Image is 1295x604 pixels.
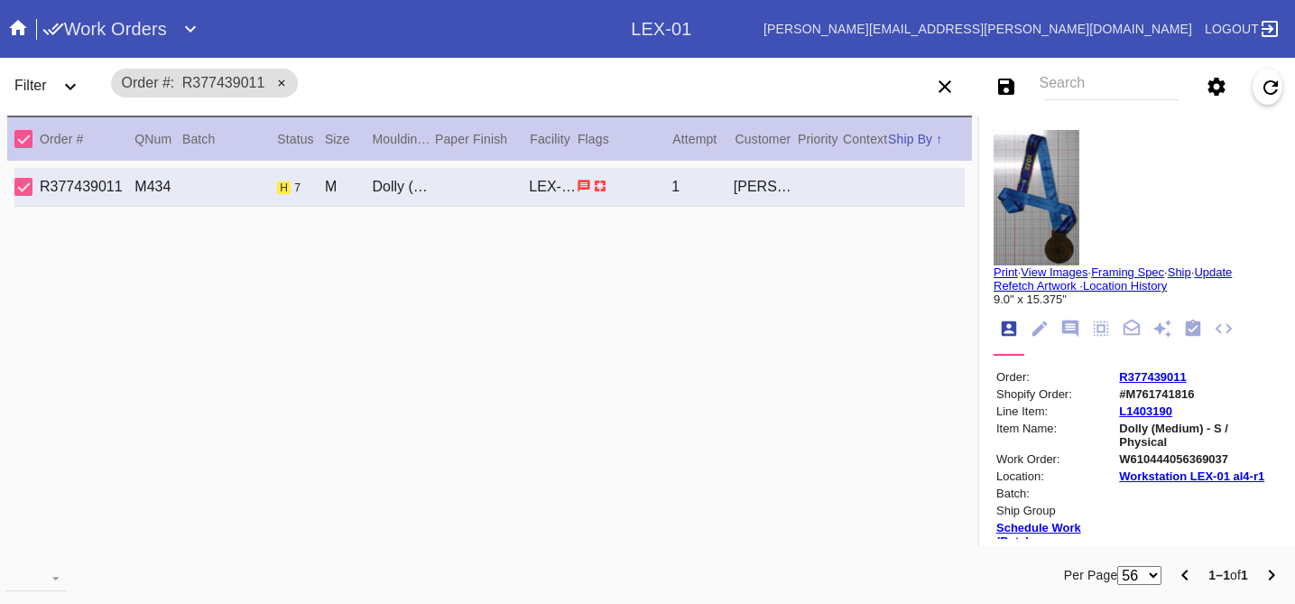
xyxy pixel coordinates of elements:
h1: Work Orders [42,14,167,43]
div: Batch [182,128,277,150]
span: 7 workflow steps remaining [294,181,301,194]
a: Print [994,265,1018,279]
div: · · · · [994,265,1281,306]
td: Batch: [995,486,1116,501]
div: LEX-01 [529,179,577,195]
div: 1 [671,179,734,195]
span: ↑ [936,132,942,146]
div: Priority [798,128,843,150]
div: Work OrdersExpand [42,11,632,47]
button: Refresh [1253,69,1282,105]
div: Paper Finish [435,128,530,150]
button: Settings [1198,69,1235,105]
button: Previous Page [1167,557,1203,593]
div: [PERSON_NAME] [734,179,796,195]
a: Schedule Work (Beta) [996,521,1081,548]
md-select: download-file: Download... [5,564,67,591]
span: h [280,181,288,194]
span: Priority [798,132,838,146]
a: [PERSON_NAME][EMAIL_ADDRESS][PERSON_NAME][DOMAIN_NAME] [763,22,1192,36]
md-checkbox: Select All [14,125,42,153]
td: Ship Group [995,503,1116,518]
b: 1–1 [1208,568,1230,582]
a: Workstation LEX-01 al4-r1 [1119,469,1264,483]
div: 9.0" x 15.375" [994,293,1281,306]
span: Ship By [888,132,932,146]
a: Refetch Artwork · [994,279,1083,293]
ng-md-icon: JSON Files [1214,319,1234,340]
span: 7 [294,181,301,194]
td: Work Order: [995,451,1116,467]
div: FilterExpand [7,61,101,112]
td: W610444056369037 [1118,451,1279,467]
span: Has instructions from customer. Has instructions from business. [577,178,591,193]
a: Location History [1083,279,1167,293]
div: Moulding / Mat [373,128,435,150]
div: Status [277,128,325,150]
span: R377439011 [182,75,265,90]
td: Line Item: [995,404,1116,419]
ng-md-icon: Package Note [1122,319,1142,340]
ng-md-icon: Notes [1060,319,1080,340]
div: Size [325,128,373,150]
div: LEX-01 [631,19,691,40]
td: Dolly (Medium) - S / Physical [1118,421,1279,450]
a: R377439011 [1119,370,1186,384]
span: Order # [122,75,175,90]
div: Customer [735,128,798,150]
td: Item Name: [995,421,1116,450]
button: Clear filters [927,69,963,105]
td: #M761741816 [1118,386,1279,402]
a: Framing Spec [1091,265,1164,279]
span: Size [325,132,350,146]
div: M434 [134,179,182,195]
img: c_inside,w_600,h_600.auto [994,130,1079,265]
div: Order # [40,128,134,150]
span: Hold [277,181,291,194]
button: Expand [172,11,208,47]
span: Filter [14,78,47,93]
td: Shopify Order: [995,386,1116,402]
div: Context [843,128,888,150]
div: Attempt [672,128,735,150]
span: Surface Float [593,178,607,193]
div: QNum [134,128,182,150]
div: M [325,179,373,195]
div: Select Work OrderR377439011M434Hold 7 workflow steps remainingMDolly (Medium) / WhiteLEX-011[PERS... [14,168,965,207]
span: Logout [1205,22,1259,36]
div: R377439011 [40,179,134,195]
b: 1 [1241,568,1248,582]
label: Per Page [1064,564,1118,586]
button: Expand [52,69,88,105]
div: Facility [530,128,578,150]
button: Save filters [988,69,1024,105]
td: Location: [995,469,1116,484]
div: Flags [578,128,672,150]
div: of [1208,564,1248,586]
a: Update [1194,265,1232,279]
a: L1403190 [1119,404,1172,418]
div: Dolly (Medium) / White [373,179,435,195]
ng-md-icon: Measurements [1091,319,1111,340]
td: Order: [995,369,1116,385]
button: Next Page [1253,557,1290,593]
ng-md-icon: Order Info [999,319,1019,340]
ng-md-icon: Add Ons [1152,319,1172,340]
ng-md-icon: Workflow [1183,319,1203,340]
a: Logout [1199,13,1281,45]
ng-md-icon: Work Order Fields [1030,319,1050,340]
div: Ship By ↑ [888,128,965,150]
ng-md-icon: Clear filters [934,86,956,100]
a: Ship [1168,265,1191,279]
md-checkbox: Select Work Order [14,175,42,199]
a: View Images [1021,265,1087,279]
